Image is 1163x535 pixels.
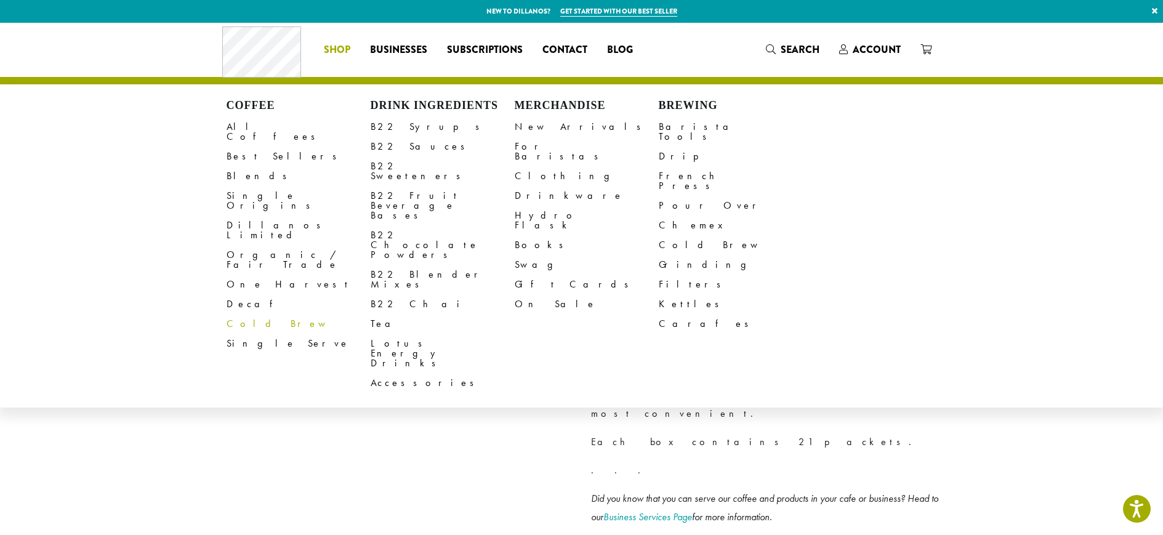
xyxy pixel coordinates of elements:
span: Shop [324,42,350,58]
a: Carafes [659,314,803,334]
a: Barista Tools [659,117,803,147]
p: . . . [591,461,942,480]
span: Search [781,42,819,57]
a: Tea [371,314,515,334]
a: Blends [227,166,371,186]
span: Contact [542,42,587,58]
a: B22 Fruit Beverage Bases [371,186,515,225]
a: Grinding [659,255,803,275]
a: Pour Over [659,196,803,215]
a: On Sale [515,294,659,314]
a: Lotus Energy Drinks [371,334,515,373]
h4: Merchandise [515,99,659,113]
a: All Coffees [227,117,371,147]
span: Businesses [370,42,427,58]
h4: Coffee [227,99,371,113]
a: One Harvest [227,275,371,294]
h4: Brewing [659,99,803,113]
a: Gift Cards [515,275,659,294]
a: Accessories [371,373,515,393]
a: Drinkware [515,186,659,206]
a: B22 Syrups [371,117,515,137]
i: Did you know that you can serve our coffee and products in your cafe or business? Head to our for... [591,492,938,523]
a: Decaf [227,294,371,314]
a: Hydro Flask [515,206,659,235]
a: Best Sellers [227,147,371,166]
a: B22 Sweeteners [371,156,515,186]
a: Cold Brew [659,235,803,255]
a: Shop [314,40,360,60]
a: Chemex [659,215,803,235]
a: Swag [515,255,659,275]
a: For Baristas [515,137,659,166]
a: B22 Chocolate Powders [371,225,515,265]
span: Blog [607,42,633,58]
a: B22 Sauces [371,137,515,156]
a: B22 Chai [371,294,515,314]
h4: Drink Ingredients [371,99,515,113]
a: Get started with our best seller [560,6,677,17]
a: Kettles [659,294,803,314]
a: B22 Blender Mixes [371,265,515,294]
a: Cold Brew [227,314,371,334]
a: Books [515,235,659,255]
a: Filters [659,275,803,294]
a: Organic / Fair Trade [227,245,371,275]
a: French Press [659,166,803,196]
span: Account [853,42,901,57]
p: Each box contains 21 packets. [591,433,942,451]
a: Clothing [515,166,659,186]
a: Business Services Page [603,510,692,523]
a: New Arrivals [515,117,659,137]
a: Dillanos Limited [227,215,371,245]
span: Subscriptions [447,42,523,58]
a: Single Serve [227,334,371,353]
a: Single Origins [227,186,371,215]
a: Drip [659,147,803,166]
a: Search [756,39,829,60]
